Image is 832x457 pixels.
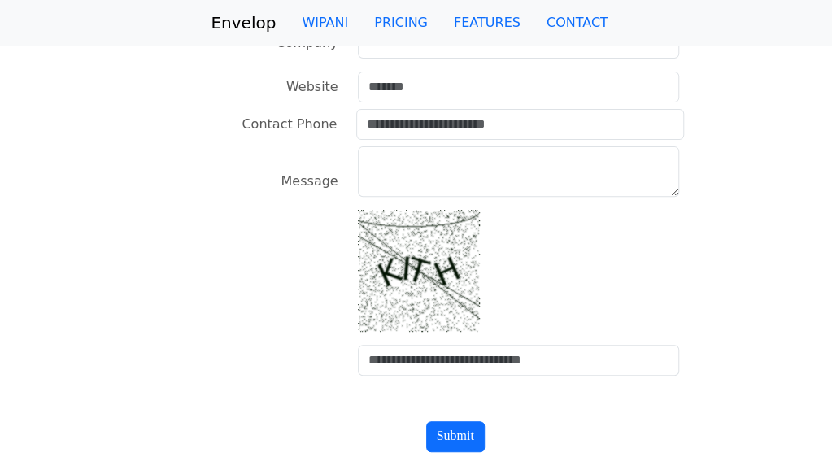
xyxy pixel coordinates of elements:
[211,7,276,39] a: Envelop
[242,109,337,140] label: Contact Phone
[441,7,534,39] a: FEATURES
[281,166,338,197] label: Message
[358,210,480,332] img: captcha
[361,7,441,39] a: PRICING
[289,7,361,39] a: WIPANI
[534,7,621,39] a: CONTACT
[426,421,485,452] input: Submit
[286,72,338,102] label: Website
